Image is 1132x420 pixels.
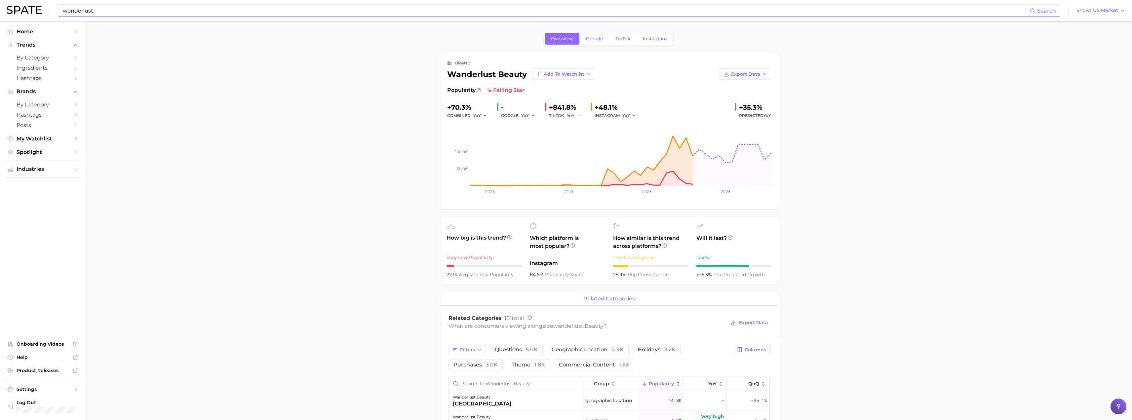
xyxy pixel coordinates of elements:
span: 4.9k [611,346,624,353]
div: brand [455,59,471,67]
a: My Watchlist [5,134,81,144]
tspan: 2024 [564,189,573,194]
span: popularity share [545,272,583,278]
span: Product Releases [17,367,69,373]
div: wanderlust beauty [447,68,595,80]
span: questions [495,347,538,352]
a: Home [5,26,81,37]
span: Ingredients [17,65,69,71]
span: 72.1k [447,272,459,278]
a: TikTok [610,33,636,45]
span: Brands [17,89,69,95]
a: Product Releases [5,365,81,375]
img: SPATE [7,6,42,14]
span: 25.9% [613,272,628,278]
img: falling star [487,88,492,93]
button: YoY [521,112,535,120]
span: TikTok [615,36,631,42]
button: Export Data [720,68,771,80]
button: Export Data [729,318,769,327]
button: Trends [5,40,81,50]
span: Instagram [530,259,605,267]
div: Very Low Popularity [447,253,522,261]
span: Related Categories [449,315,502,321]
abbr: popularity index [628,272,638,278]
button: Add to Watchlist [532,68,595,80]
span: Which platform is most popular? [530,234,605,256]
span: Posts [17,122,69,128]
span: related categories [583,296,635,302]
div: +841.8% [549,102,585,113]
span: 84.6% [530,272,545,278]
button: YoY [684,377,727,390]
span: YoY [708,381,717,386]
span: geographic location [552,347,624,352]
a: Hashtags [5,73,81,83]
span: Columns [745,347,766,353]
span: YoY [521,113,529,118]
span: Filters [460,347,475,353]
button: Columns [733,344,769,355]
span: Instagram [643,36,667,42]
span: Export Data [731,71,760,77]
span: Will it last? [696,234,772,250]
tspan: 2025 [642,189,652,194]
div: wanderlust beauty [453,393,512,401]
div: What are consumers viewing alongside ? [449,322,726,330]
span: monthly popularity [459,272,514,278]
span: Hashtags [17,112,69,118]
span: 5.0k [526,346,538,353]
span: Overview [551,36,574,42]
span: Home [17,28,69,35]
div: Likely [696,253,772,261]
button: Brands [5,87,81,96]
button: QoQ [727,377,769,390]
a: Settings [5,384,81,394]
span: QoQ [748,381,759,386]
a: Google [580,33,609,45]
span: 181 [504,315,512,321]
span: How big is this trend? [447,234,522,250]
span: Log Out [17,400,75,405]
div: - [501,102,540,113]
span: YoY [763,113,771,118]
div: +70.3% [447,102,492,113]
span: Show [1076,9,1091,12]
span: US Market [1093,9,1118,12]
span: geographic location [585,397,632,404]
span: purchases [453,362,498,367]
span: 14.8k [668,397,682,404]
span: Settings [17,386,69,392]
span: Trends [17,42,69,48]
a: Hashtags [5,110,81,120]
a: Log out. Currently logged in with e-mail marwat@spate.nyc. [5,398,81,415]
button: YoY [473,112,488,120]
span: predicted growth [713,272,765,278]
span: +35.3% [696,272,713,278]
button: Popularity [639,377,684,390]
button: Filters [449,344,486,355]
button: wanderlust beauty[GEOGRAPHIC_DATA]geographic location14.8k--95.1% [449,391,769,410]
button: YoY [567,112,581,120]
div: 2 / 10 [613,265,688,267]
span: 1.8k [534,362,545,368]
span: Hashtags [17,75,69,81]
span: by Category [17,55,69,61]
span: Spotlight [17,149,69,155]
input: Search in wanderlust beauty [449,377,583,390]
a: by Category [5,53,81,63]
a: by Category [5,99,81,110]
div: combined [447,112,492,120]
tspan: 2023 [485,189,495,194]
span: Search [1037,8,1056,14]
span: Add to Watchlist [544,71,584,77]
button: Industries [5,164,81,174]
span: Google [586,36,603,42]
span: group [594,381,609,386]
div: Low Convergence [613,253,688,261]
span: Export Data [739,320,768,325]
abbr: popularity index [713,272,723,278]
span: 3.0k [486,362,498,368]
div: 7 / 10 [696,265,772,267]
span: falling star [487,86,525,94]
